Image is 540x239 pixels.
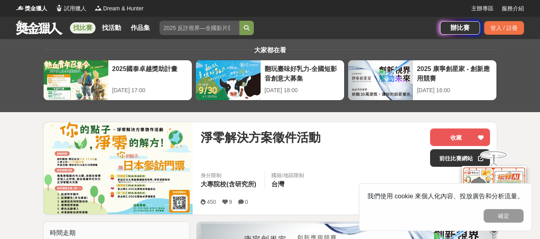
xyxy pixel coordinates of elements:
span: 獎金獵人 [25,4,47,13]
div: 登入 / 註冊 [484,21,524,35]
a: 2025國泰卓越獎助計畫[DATE] 17:00 [43,60,192,101]
button: 收藏 [430,128,490,146]
span: 淨零解決方案徵件活動 [201,128,321,146]
img: d2146d9a-e6f6-4337-9592-8cefde37ba6b.png [462,166,526,219]
a: 找比賽 [70,22,96,34]
img: Cover Image [44,122,193,214]
span: 大家都在看 [252,47,288,53]
input: 2025 反詐視界—全國影片競賽 [159,21,239,35]
span: 台灣 [271,181,284,188]
a: 翻玩臺味好乳力-全國短影音創意大募集[DATE] 18:00 [195,60,345,101]
div: 國籍/地區限制 [271,172,304,180]
img: Logo [16,4,24,12]
a: Logo獎金獵人 [16,4,47,13]
div: 翻玩臺味好乳力-全國短影音創意大募集 [265,64,340,82]
span: 試用獵人 [64,4,86,13]
span: 我們使用 cookie 來個人化內容、投放廣告和分析流量。 [367,193,524,199]
div: 身分限制 [201,172,258,180]
a: Logo試用獵人 [55,4,86,13]
a: 2025 康寧創星家 - 創新應用競賽[DATE] 16:00 [348,60,497,101]
a: 作品集 [128,22,153,34]
img: Logo [55,4,63,12]
span: Dream & Hunter [103,4,143,13]
a: LogoDream & Hunter [94,4,143,13]
div: 2025國泰卓越獎助計畫 [112,64,188,82]
a: 辦比賽 [440,21,480,35]
div: [DATE] 16:00 [417,86,492,95]
span: 0 [245,199,248,205]
span: 大專院校(含研究所) [201,181,256,188]
span: 9 [229,199,232,205]
div: 2025 康寧創星家 - 創新應用競賽 [417,64,492,82]
a: 前往比賽網站 [430,149,490,167]
a: 服務介紹 [502,4,524,13]
a: 找活動 [99,22,124,34]
button: 確定 [484,209,524,223]
img: Logo [94,4,102,12]
a: 主辦專區 [471,4,494,13]
div: [DATE] 18:00 [265,86,340,95]
div: [DATE] 17:00 [112,86,188,95]
span: 450 [207,199,216,205]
